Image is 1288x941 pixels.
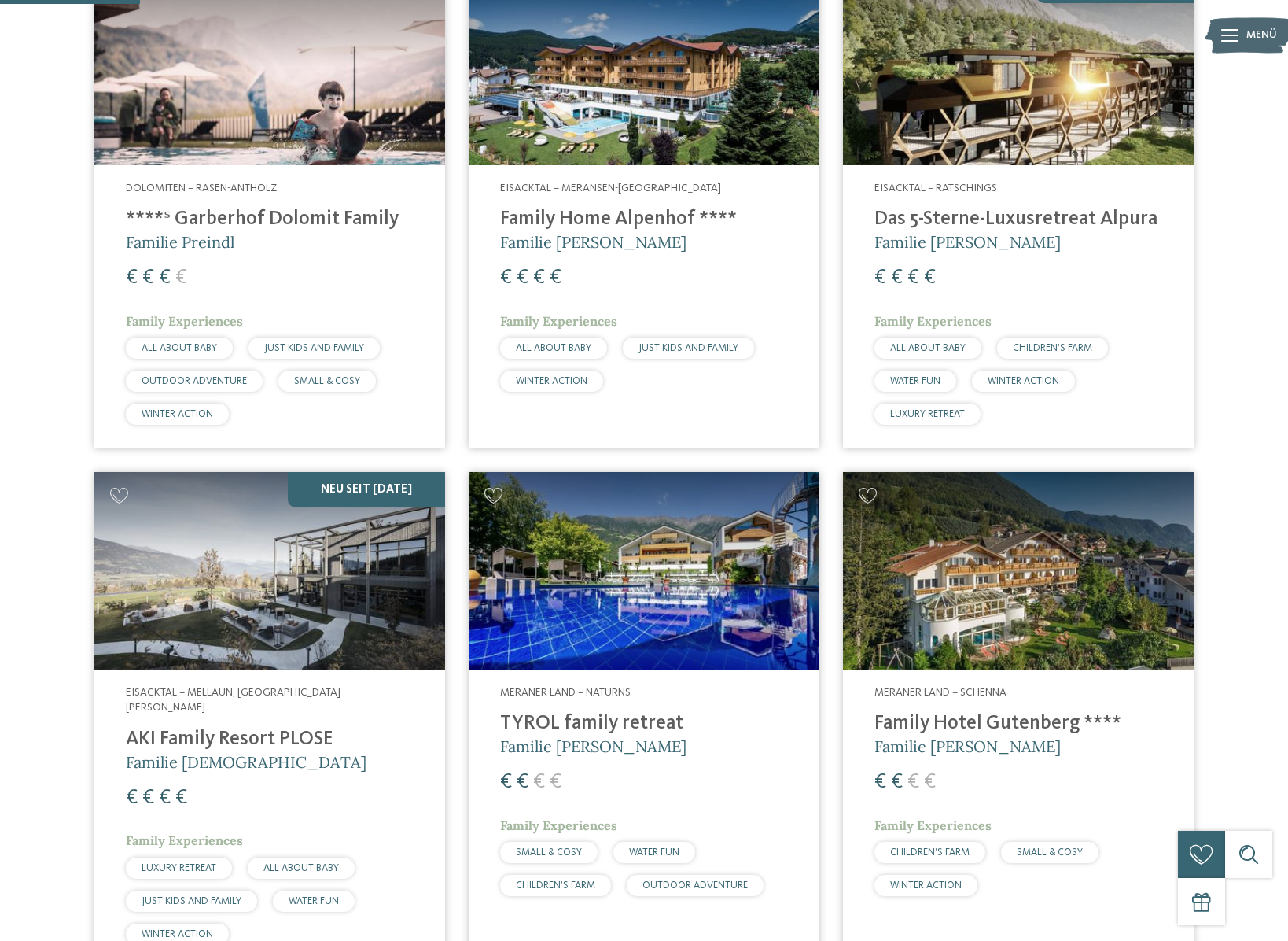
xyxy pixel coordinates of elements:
span: JUST KIDS AND FAMILY [264,343,364,353]
span: Familie [PERSON_NAME] [500,736,686,756]
span: € [533,772,545,792]
span: € [517,268,528,288]
span: WINTER ACTION [988,376,1059,386]
span: Meraner Land – Schenna [874,687,1006,698]
span: OUTDOOR ADVENTURE [642,880,748,891]
img: Familien Wellness Residence Tyrol **** [469,472,819,670]
span: OUTDOOR ADVENTURE [142,376,247,386]
span: € [142,268,154,288]
span: € [142,788,154,808]
span: WATER FUN [289,896,339,906]
span: Family Experiences [874,313,992,329]
span: Family Experiences [126,313,243,329]
span: Dolomiten – Rasen-Antholz [126,183,277,194]
span: € [874,268,886,288]
span: WINTER ACTION [142,409,213,419]
span: CHILDREN’S FARM [1013,343,1092,353]
span: € [159,268,171,288]
span: € [874,772,886,792]
h4: ****ˢ Garberhof Dolomit Family [126,208,414,231]
span: Familie [DEMOGRAPHIC_DATA] [126,752,366,772]
span: Family Experiences [500,313,617,329]
span: Eisacktal – Ratschings [874,183,997,194]
span: € [175,788,187,808]
img: Family Hotel Gutenberg **** [843,472,1194,670]
span: JUST KIDS AND FAMILY [638,343,738,353]
span: WATER FUN [629,847,679,858]
span: SMALL & COSY [294,376,360,386]
span: € [907,268,919,288]
span: Familie [PERSON_NAME] [500,232,686,252]
span: Family Experiences [500,817,617,833]
span: WATER FUN [890,376,940,386]
span: WINTER ACTION [516,376,587,386]
span: € [126,268,138,288]
span: SMALL & COSY [1017,847,1083,858]
h4: Family Hotel Gutenberg **** [874,712,1162,736]
span: € [126,788,138,808]
span: CHILDREN’S FARM [516,880,595,891]
span: € [175,268,187,288]
span: € [533,268,545,288]
span: € [159,788,171,808]
span: Meraner Land – Naturns [500,687,631,698]
span: € [924,268,936,288]
span: € [550,268,561,288]
span: Familie [PERSON_NAME] [874,736,1061,756]
span: € [500,268,512,288]
span: Family Experiences [874,817,992,833]
span: € [500,772,512,792]
span: SMALL & COSY [516,847,582,858]
span: LUXURY RETREAT [142,863,216,873]
span: Eisacktal – Mellaun, [GEOGRAPHIC_DATA][PERSON_NAME] [126,687,340,714]
span: € [891,772,903,792]
span: € [891,268,903,288]
span: ALL ABOUT BABY [263,863,339,873]
span: WINTER ACTION [890,880,962,891]
span: Familie Preindl [126,232,234,252]
h4: Family Home Alpenhof **** [500,208,788,231]
span: Eisacktal – Meransen-[GEOGRAPHIC_DATA] [500,183,721,194]
h4: AKI Family Resort PLOSE [126,728,414,751]
span: WINTER ACTION [142,929,213,939]
span: € [550,772,561,792]
span: € [907,772,919,792]
span: Family Experiences [126,832,243,848]
img: Familienhotels gesucht? Hier findet ihr die besten! [94,472,445,670]
span: CHILDREN’S FARM [890,847,970,858]
h4: Das 5-Sterne-Luxusretreat Alpura [874,208,1162,231]
span: JUST KIDS AND FAMILY [142,896,241,906]
span: € [517,772,528,792]
span: € [924,772,936,792]
span: Familie [PERSON_NAME] [874,232,1061,252]
span: ALL ABOUT BABY [142,343,217,353]
span: ALL ABOUT BABY [516,343,591,353]
span: LUXURY RETREAT [890,409,965,419]
h4: TYROL family retreat [500,712,788,736]
span: ALL ABOUT BABY [890,343,966,353]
